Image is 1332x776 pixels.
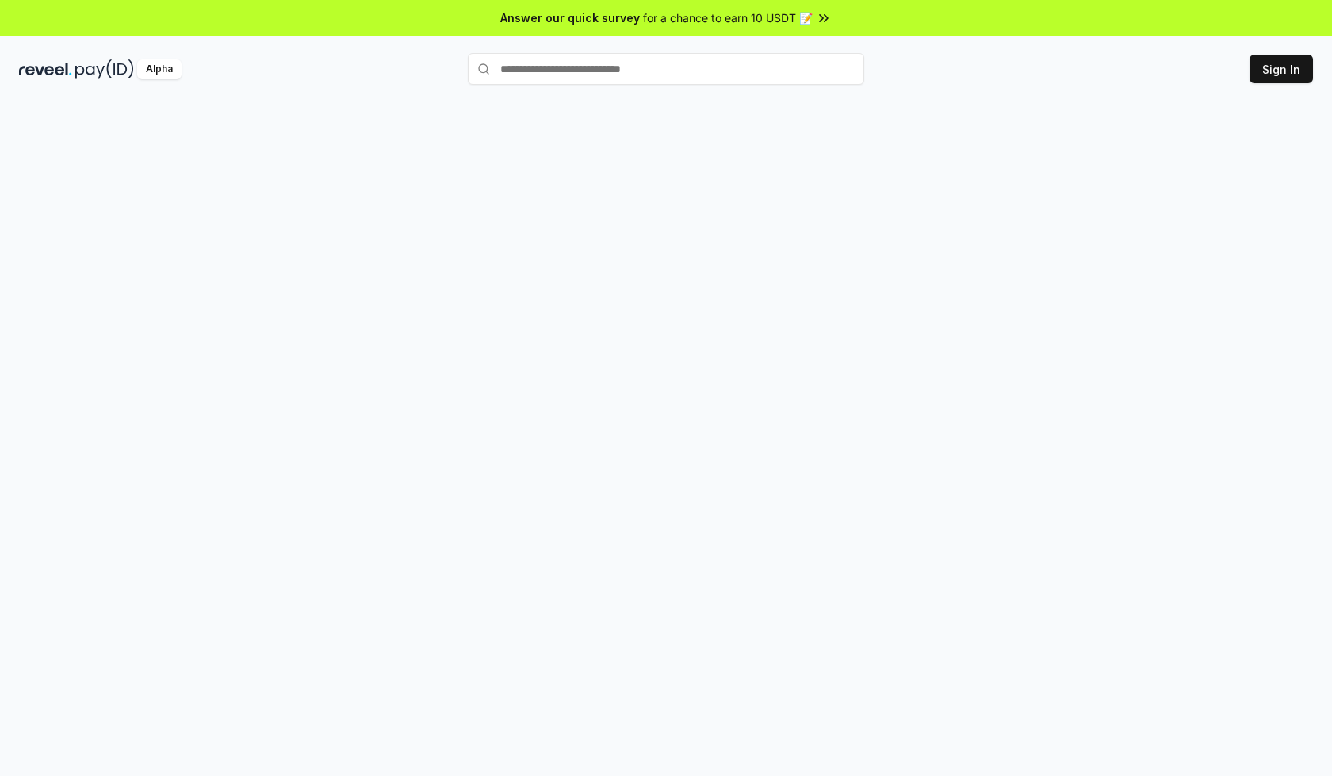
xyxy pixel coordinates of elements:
[75,59,134,79] img: pay_id
[1250,55,1313,83] button: Sign In
[500,10,640,26] span: Answer our quick survey
[643,10,813,26] span: for a chance to earn 10 USDT 📝
[137,59,182,79] div: Alpha
[19,59,72,79] img: reveel_dark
